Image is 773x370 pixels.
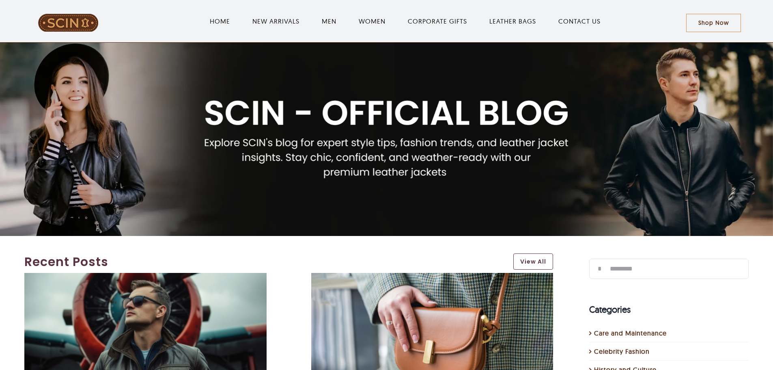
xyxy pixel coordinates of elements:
a: Shop Now [686,14,741,32]
nav: Main Menu [125,8,686,34]
a: NEW ARRIVALS [252,16,299,26]
a: LEATHER BAGS [489,16,536,26]
a: CONTACT US [558,16,601,26]
input: Search... [589,259,749,279]
a: LeatherSCIN [38,13,99,21]
a: Recent Posts [24,253,505,271]
img: LeatherSCIN [38,13,99,32]
a: View All [513,253,553,270]
a: Care and Maintenance [594,328,745,338]
a: HOME [210,16,230,26]
a: MEN [322,16,336,26]
a: Celebrity Fashion [594,346,745,356]
h4: Categories [589,303,749,316]
a: 15 Best Crossbody Bags For Travel in 2025 [311,274,553,282]
span: Shop Now [698,19,729,26]
a: CORPORATE GIFTS [408,16,467,26]
input: Search [589,259,609,279]
a: What is an Aviator Jacket? [24,274,267,282]
a: WOMEN [359,16,385,26]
